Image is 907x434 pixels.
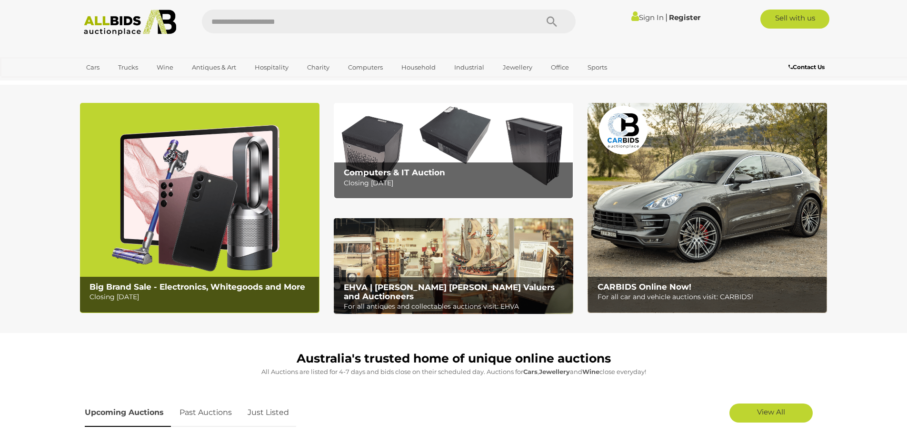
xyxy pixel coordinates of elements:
a: Antiques & Art [186,60,242,75]
img: Allbids.com.au [79,10,182,36]
img: Big Brand Sale - Electronics, Whitegoods and More [80,103,319,313]
a: Cars [80,60,106,75]
b: Computers & IT Auction [344,168,445,177]
img: CARBIDS Online Now! [588,103,827,313]
span: View All [757,407,785,416]
h1: Australia's trusted home of unique online auctions [85,352,823,365]
a: EHVA | Evans Hastings Valuers and Auctioneers EHVA | [PERSON_NAME] [PERSON_NAME] Valuers and Auct... [334,218,573,314]
p: Closing [DATE] [90,291,314,303]
a: Charity [301,60,336,75]
a: Trucks [112,60,144,75]
a: Just Listed [240,399,296,427]
b: Contact Us [788,63,825,71]
b: EHVA | [PERSON_NAME] [PERSON_NAME] Valuers and Auctioneers [344,283,555,301]
a: Past Auctions [172,399,239,427]
p: For all car and vehicle auctions visit: CARBIDS! [598,291,822,303]
strong: Wine [582,368,599,375]
strong: Cars [523,368,538,375]
a: Big Brand Sale - Electronics, Whitegoods and More Big Brand Sale - Electronics, Whitegoods and Mo... [80,103,319,313]
p: For all antiques and collectables auctions visit: EHVA [344,301,568,313]
button: Search [528,10,576,33]
a: Household [395,60,442,75]
a: CARBIDS Online Now! CARBIDS Online Now! For all car and vehicle auctions visit: CARBIDS! [588,103,827,313]
img: Computers & IT Auction [334,103,573,199]
a: [GEOGRAPHIC_DATA] [80,75,160,91]
a: Computers [342,60,389,75]
b: CARBIDS Online Now! [598,282,691,292]
a: Sports [581,60,613,75]
a: Industrial [448,60,490,75]
p: Closing [DATE] [344,177,568,189]
strong: Jewellery [539,368,570,375]
a: Hospitality [249,60,295,75]
a: Jewellery [497,60,538,75]
a: Wine [150,60,179,75]
span: | [665,12,668,22]
a: Upcoming Auctions [85,399,171,427]
p: All Auctions are listed for 4-7 days and bids close on their scheduled day. Auctions for , and cl... [85,366,823,377]
a: Sell with us [760,10,829,29]
a: Sign In [631,13,664,22]
a: Computers & IT Auction Computers & IT Auction Closing [DATE] [334,103,573,199]
a: Contact Us [788,62,827,72]
a: Register [669,13,700,22]
a: Office [545,60,575,75]
b: Big Brand Sale - Electronics, Whitegoods and More [90,282,305,292]
a: View All [729,404,813,423]
img: EHVA | Evans Hastings Valuers and Auctioneers [334,218,573,314]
